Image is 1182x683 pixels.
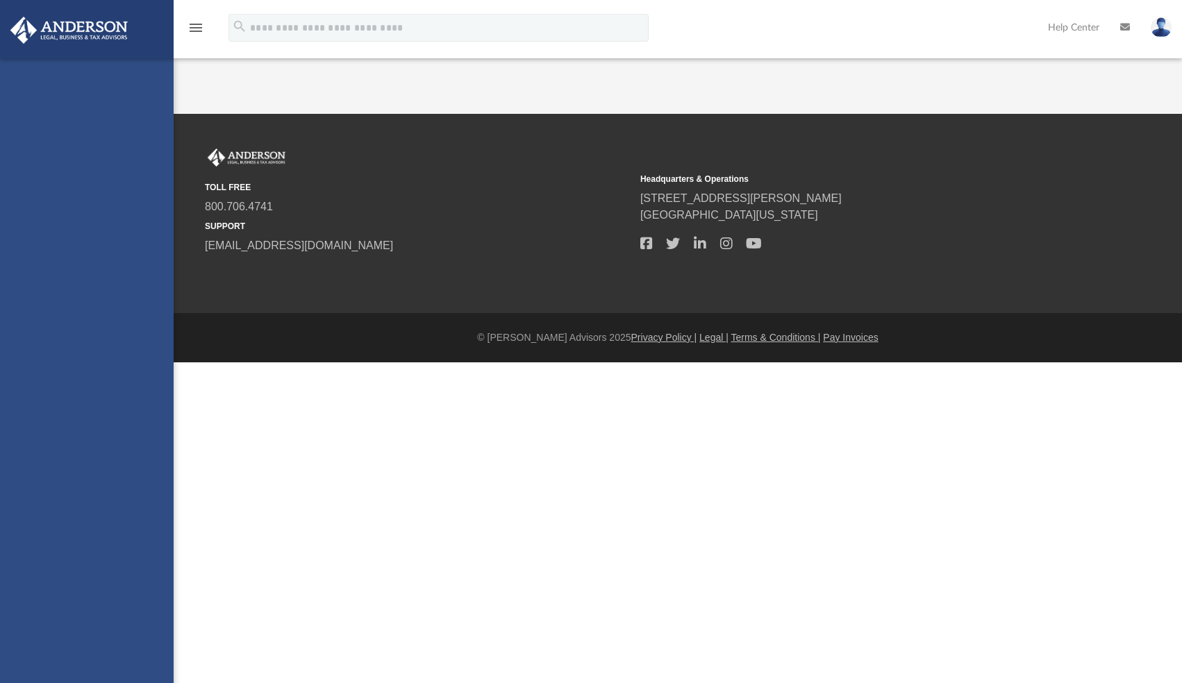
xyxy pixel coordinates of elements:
[205,220,631,233] small: SUPPORT
[205,201,273,212] a: 800.706.4741
[232,19,247,34] i: search
[631,332,697,343] a: Privacy Policy |
[205,181,631,194] small: TOLL FREE
[640,209,818,221] a: [GEOGRAPHIC_DATA][US_STATE]
[188,19,204,36] i: menu
[640,192,842,204] a: [STREET_ADDRESS][PERSON_NAME]
[205,239,393,251] a: [EMAIL_ADDRESS][DOMAIN_NAME]
[205,149,288,167] img: Anderson Advisors Platinum Portal
[640,173,1066,185] small: Headquarters & Operations
[823,332,878,343] a: Pay Invoices
[188,26,204,36] a: menu
[174,330,1182,345] div: © [PERSON_NAME] Advisors 2025
[699,332,729,343] a: Legal |
[731,332,821,343] a: Terms & Conditions |
[6,17,132,44] img: Anderson Advisors Platinum Portal
[1151,17,1172,37] img: User Pic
